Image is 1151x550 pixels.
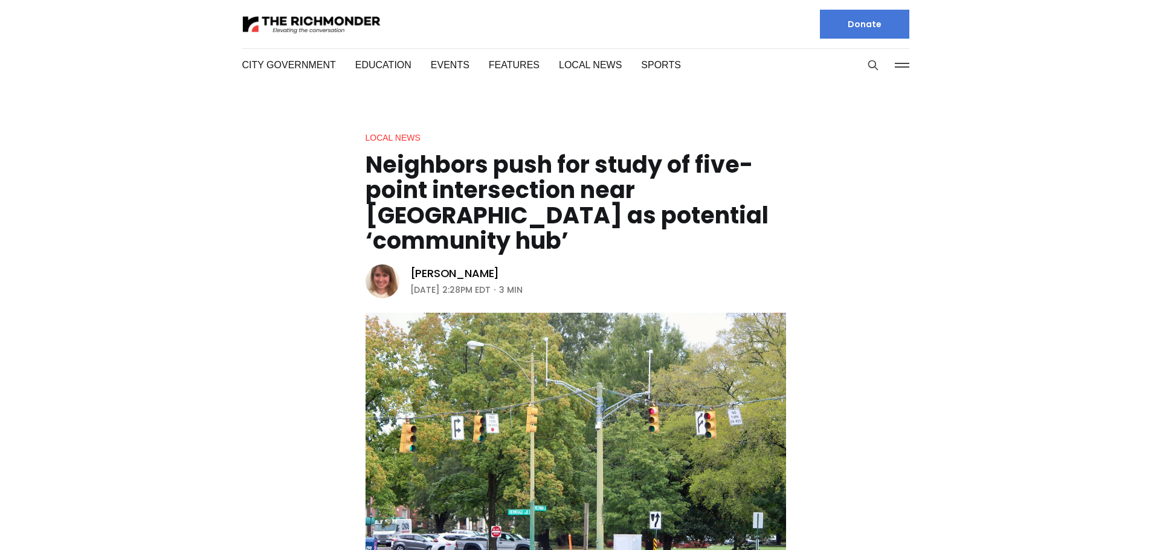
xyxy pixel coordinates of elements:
[366,152,786,254] h1: Neighbors push for study of five-point intersection near [GEOGRAPHIC_DATA] as potential ‘communit...
[864,56,882,74] button: Search this site
[242,14,381,35] img: The Richmonder
[366,132,418,144] a: Local News
[428,58,463,72] a: Events
[820,10,909,39] a: Donate
[549,58,609,72] a: Local News
[483,58,530,72] a: Features
[499,283,523,297] span: 3 min
[628,58,665,72] a: Sports
[410,283,491,297] time: [DATE] 2:28PM EDT
[1049,491,1151,550] iframe: portal-trigger
[410,266,500,281] a: [PERSON_NAME]
[352,58,408,72] a: Education
[366,264,399,298] img: Sarah Vogelsong
[242,58,333,72] a: City Government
